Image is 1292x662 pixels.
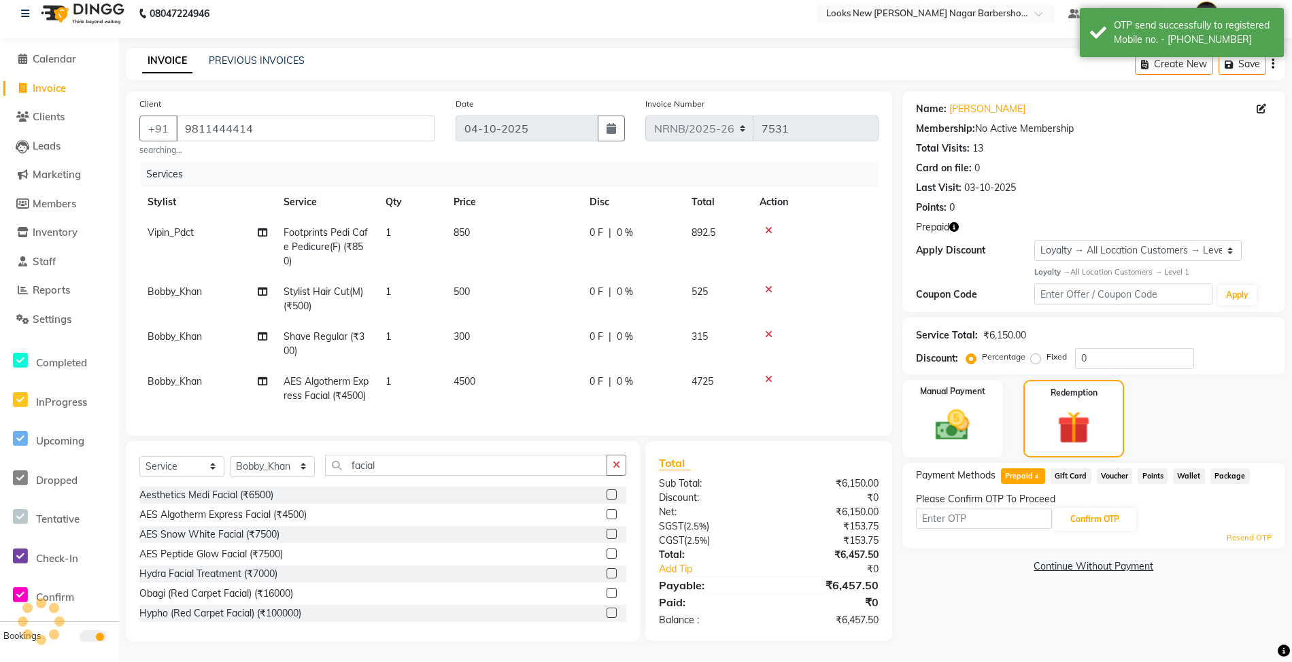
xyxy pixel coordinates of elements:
div: Please Confirm OTP To Proceed [916,492,1272,506]
span: Wallet [1173,468,1205,484]
a: Calendar [3,52,116,67]
div: Last Visit: [916,181,962,195]
div: 03-10-2025 [964,181,1016,195]
a: [PERSON_NAME] [949,102,1025,116]
a: INVOICE [142,49,192,73]
span: 0 F [590,285,603,299]
div: Discount: [916,351,958,366]
span: 0 % [617,330,633,344]
span: Invoice [33,82,66,94]
span: Gift Card [1051,468,1091,484]
small: searching... [139,144,435,156]
strong: Loyalty → [1034,267,1070,277]
span: Leads [33,139,61,152]
span: 2.5% [687,535,707,546]
span: Settings [33,313,71,326]
div: Hypho (Red Carpet Facial) (₹100000) [139,606,301,621]
span: 0 % [617,226,633,240]
div: Apply Discount [916,243,1034,258]
div: Paid: [649,594,768,610]
span: 4500 [454,375,475,387]
div: Net: [649,505,768,519]
label: Manual Payment [920,385,985,398]
span: Stylist Hair Cut(M) (₹500) [284,285,363,312]
span: | [609,285,611,299]
a: Inventory [3,225,116,241]
div: Hydra Facial Treatment (₹7000) [139,567,277,581]
span: Bobby_Khan [148,330,202,343]
a: Clients [3,109,116,125]
span: Payment Methods [916,468,996,483]
span: Tentative [36,512,80,525]
div: Balance : [649,613,768,627]
span: CGST [659,534,684,546]
div: ₹0 [789,562,889,576]
th: Stylist [139,187,275,217]
span: 0 F [590,330,603,344]
a: Resend OTP [1227,532,1272,544]
span: 315 [692,330,708,343]
div: ₹6,150.00 [983,328,1026,343]
div: ₹6,150.00 [768,476,888,491]
div: 0 [974,161,980,175]
th: Disc [581,187,683,217]
a: Continue Without Payment [905,559,1282,574]
input: Search or Scan [325,455,607,476]
a: Marketing [3,167,116,183]
div: Card on file: [916,161,972,175]
label: Invoice Number [645,98,704,110]
a: Invoice [3,81,116,97]
span: 850 [454,226,470,239]
div: AES Algotherm Express Facial (₹4500) [139,508,307,522]
th: Price [445,187,581,217]
span: 0 F [590,374,603,389]
span: SGST [659,520,683,532]
label: Client [139,98,161,110]
input: Enter OTP [916,508,1052,529]
span: | [609,374,611,389]
label: Redemption [1051,387,1098,399]
div: ₹0 [768,491,888,505]
span: | [609,330,611,344]
div: Payable: [649,577,768,593]
th: Service [275,187,377,217]
label: Percentage [982,351,1025,363]
button: Create New [1135,54,1213,75]
span: Check-In [36,552,78,565]
button: +91 [139,116,177,141]
span: 0 % [617,285,633,299]
span: | [609,226,611,240]
div: OTP send successfully to registered Mobile no. - 919811444414 [1114,18,1274,47]
input: Enter Offer / Coupon Code [1034,283,1212,304]
button: Apply [1218,285,1257,305]
div: ₹153.75 [768,534,888,548]
div: All Location Customers → Level 1 [1034,266,1272,278]
span: Bobby_Khan [148,375,202,387]
img: _cash.svg [925,406,980,445]
span: 1 [386,375,391,387]
span: Total [659,456,690,470]
button: Save [1219,54,1266,75]
a: Leads [3,139,116,154]
span: 0 % [617,374,633,389]
div: ₹153.75 [768,519,888,534]
div: No Active Membership [916,122,1272,136]
span: InProgress [36,396,87,408]
a: Settings [3,312,116,328]
div: AES Snow White Facial (₹7500) [139,527,279,542]
label: Fixed [1047,351,1067,363]
div: ₹0 [768,594,888,610]
span: Voucher [1097,468,1133,484]
div: ( ) [649,534,768,548]
span: Upcoming [36,434,84,447]
span: 1 [386,330,391,343]
a: PREVIOUS INVOICES [209,54,305,67]
span: Staff [33,255,56,268]
span: Vipin_Pdct [148,226,194,239]
span: 1 [386,285,391,298]
button: Confirm OTP [1053,508,1136,531]
th: Action [751,187,879,217]
span: Reports [33,283,70,296]
span: Footprints Pedi Cafe Pedicure(F) (₹850) [284,226,368,267]
a: Add Tip [649,562,789,576]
